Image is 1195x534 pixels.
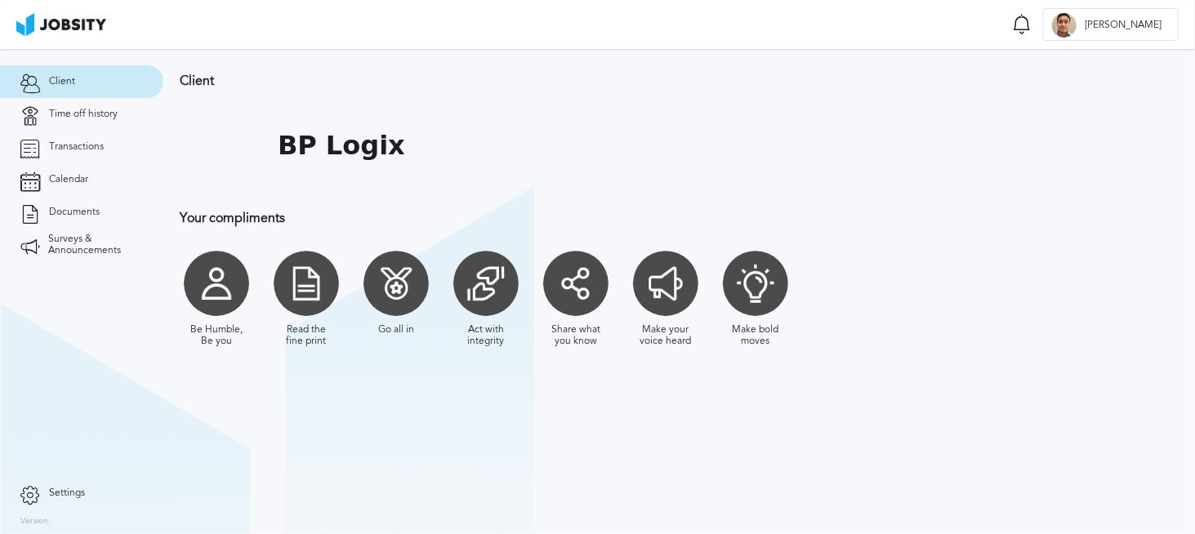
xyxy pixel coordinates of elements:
[1043,8,1179,41] button: J[PERSON_NAME]
[180,211,1066,225] h3: Your compliments
[727,324,784,347] div: Make bold moves
[188,324,245,347] div: Be Humble, Be you
[20,517,51,527] label: Version:
[547,324,604,347] div: Share what you know
[278,324,335,347] div: Read the fine print
[48,234,143,256] span: Surveys & Announcements
[49,109,118,120] span: Time off history
[1052,13,1077,38] div: J
[1077,20,1170,31] span: [PERSON_NAME]
[49,76,75,87] span: Client
[637,324,694,347] div: Make your voice heard
[278,131,405,161] h1: BP Logix
[49,207,100,218] span: Documents
[49,487,85,499] span: Settings
[378,324,414,336] div: Go all in
[457,324,515,347] div: Act with integrity
[49,141,104,153] span: Transactions
[180,73,1066,88] h3: Client
[49,174,88,185] span: Calendar
[16,13,106,36] img: ab4bad089aa723f57921c736e9817d99.png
